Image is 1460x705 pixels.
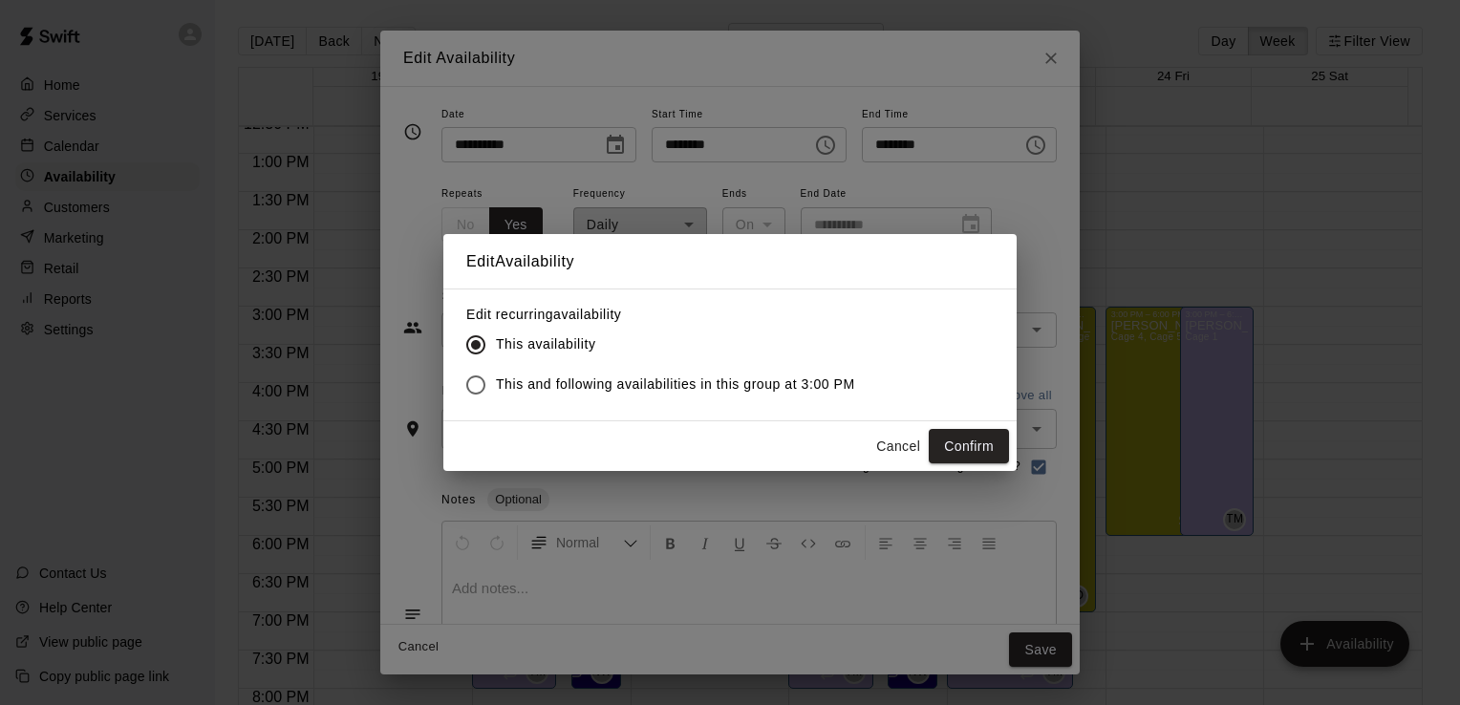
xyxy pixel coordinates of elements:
h2: Edit Availability [443,234,1017,289]
span: This availability [496,334,595,354]
span: This and following availabilities in this group at 3:00 PM [496,374,855,395]
label: Edit recurring availability [466,305,870,324]
button: Confirm [929,429,1009,464]
button: Cancel [868,429,929,464]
